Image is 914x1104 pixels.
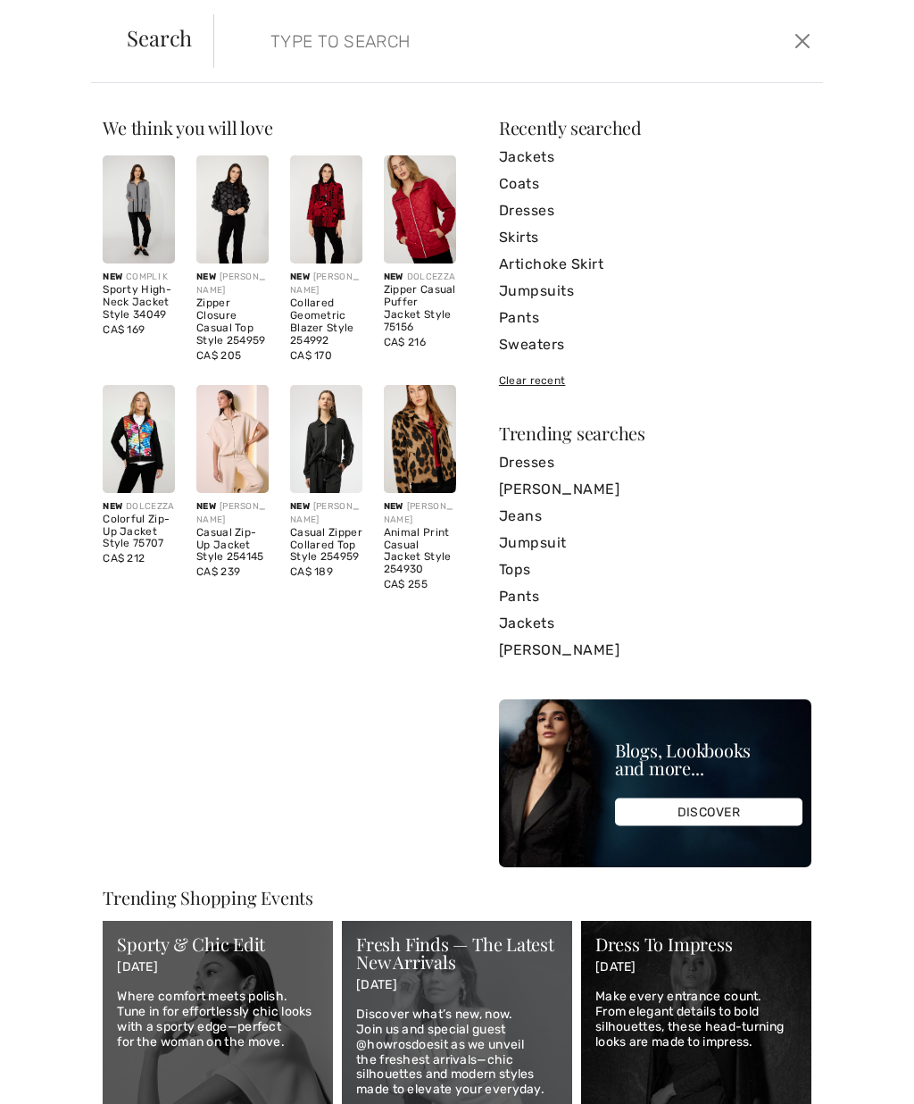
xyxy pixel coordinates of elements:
[196,297,269,347] div: Zipper Closure Casual Top Style 254959
[384,527,456,576] div: Animal Print Casual Jacket Style 254930
[384,501,403,512] span: New
[356,935,558,971] div: Fresh Finds — The Latest New Arrivals
[103,115,272,139] span: We think you will love
[290,349,332,362] span: CA$ 170
[499,171,811,197] a: Coats
[290,527,362,564] div: Casual Zipper Collared Top Style 254959
[384,155,456,263] img: Zipper Casual Puffer Jacket Style 75156. Red
[499,637,811,664] a: [PERSON_NAME]
[103,889,811,907] div: Trending Shopping Events
[499,530,811,556] a: Jumpsuit
[499,278,811,305] a: Jumpsuits
[499,424,811,442] div: Trending searches
[499,476,811,503] a: [PERSON_NAME]
[196,271,269,297] div: [PERSON_NAME]
[103,385,175,493] img: Colorful Zip-Up Jacket Style 75707. As sample
[196,349,241,362] span: CA$ 205
[196,501,216,512] span: New
[499,503,811,530] a: Jeans
[384,284,456,333] div: Zipper Casual Puffer Jacket Style 75156
[290,385,362,493] img: Casual Zipper Collared Top Style 254959. Black
[290,271,362,297] div: [PERSON_NAME]
[196,272,216,282] span: New
[384,272,403,282] span: New
[103,500,175,514] div: DOLCEZZA
[384,578,428,590] span: CA$ 255
[384,500,456,527] div: [PERSON_NAME]
[384,271,456,284] div: DOLCEZZA
[499,197,811,224] a: Dresses
[103,271,175,284] div: COMPLI K
[117,960,319,975] p: [DATE]
[103,284,175,321] div: Sporty High-Neck Jacket Style 34049
[290,500,362,527] div: [PERSON_NAME]
[499,305,811,331] a: Pants
[499,699,811,867] img: Blogs, Lookbooks and more...
[103,514,175,550] div: Colorful Zip-Up Jacket Style 75707
[103,323,145,336] span: CA$ 169
[499,331,811,358] a: Sweaters
[196,527,269,564] div: Casual Zip-Up Jacket Style 254145
[103,272,122,282] span: New
[290,297,362,347] div: Collared Geometric Blazer Style 254992
[595,935,797,953] div: Dress To Impress
[499,610,811,637] a: Jackets
[117,990,319,1050] p: Where comfort meets polish. Tune in for effortlessly chic looks with a sporty edge—perfect for th...
[499,119,811,137] div: Recently searched
[499,372,811,389] div: Clear recent
[196,565,240,578] span: CA$ 239
[595,960,797,975] p: [DATE]
[499,224,811,251] a: Skirts
[103,552,145,565] span: CA$ 212
[499,251,811,278] a: Artichoke Skirt
[290,272,310,282] span: New
[290,501,310,512] span: New
[499,449,811,476] a: Dresses
[257,14,656,68] input: TYPE TO SEARCH
[127,27,192,48] span: Search
[196,385,269,493] img: Casual Zip-Up Jacket Style 254145. Black
[356,978,558,993] p: [DATE]
[290,565,333,578] span: CA$ 189
[499,583,811,610] a: Pants
[196,500,269,527] div: [PERSON_NAME]
[595,990,797,1050] p: Make every entrance count. From elegant details to bold silhouettes, these head-turning looks are...
[790,27,816,55] button: Close
[103,501,122,512] span: New
[384,336,426,348] span: CA$ 216
[103,155,175,263] img: Sporty High-Neck Jacket Style 34049. Grey
[196,155,269,263] img: Zipper Closure Casual Top Style 254959. Black
[356,1008,558,1098] p: Discover what’s new, now. Join us and special guest @howrosdoesit as we unveil the freshest arriv...
[384,385,456,493] img: Animal Print Casual Jacket Style 254930. Camel/Black
[615,741,802,777] div: Blogs, Lookbooks and more...
[499,556,811,583] a: Tops
[615,799,802,826] div: DISCOVER
[290,155,362,263] img: Collared Geometric Blazer Style 254992. Tomato/black
[499,144,811,171] a: Jackets
[117,935,319,953] div: Sporty & Chic Edit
